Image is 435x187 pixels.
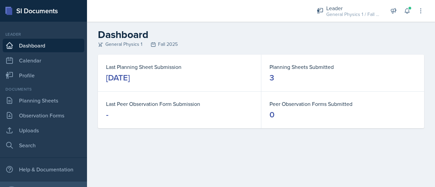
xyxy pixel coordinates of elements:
div: - [106,109,108,120]
dt: Peer Observation Forms Submitted [269,100,416,108]
div: [DATE] [106,72,130,83]
div: Documents [3,86,84,92]
div: 3 [269,72,274,83]
div: Leader [326,4,381,12]
a: Dashboard [3,39,84,52]
a: Search [3,138,84,152]
a: Uploads [3,124,84,137]
div: Leader [3,31,84,37]
dt: Planning Sheets Submitted [269,63,416,71]
a: Calendar [3,54,84,67]
div: Help & Documentation [3,163,84,176]
div: 0 [269,109,275,120]
div: General Physics 1 Fall 2025 [98,41,424,48]
div: General Physics 1 / Fall 2025 [326,11,381,18]
a: Profile [3,69,84,82]
h2: Dashboard [98,29,424,41]
dt: Last Peer Observation Form Submission [106,100,253,108]
a: Observation Forms [3,109,84,122]
a: Planning Sheets [3,94,84,107]
dt: Last Planning Sheet Submission [106,63,253,71]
